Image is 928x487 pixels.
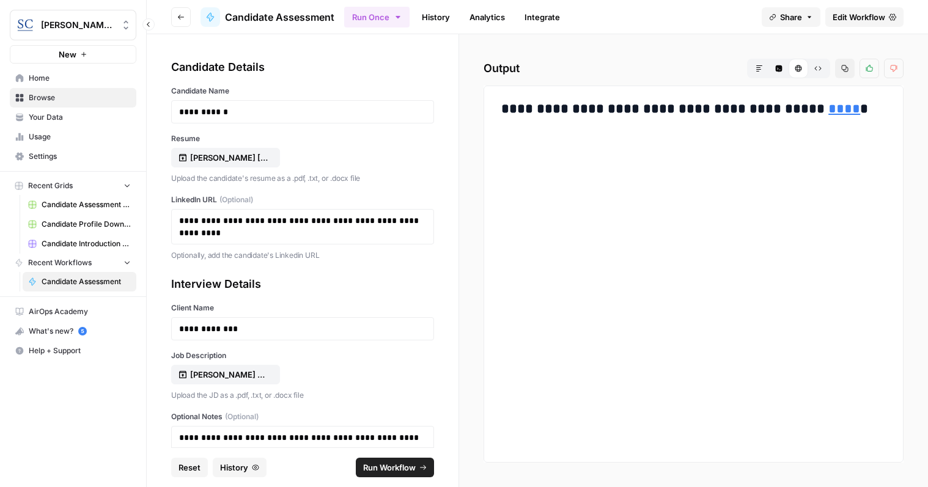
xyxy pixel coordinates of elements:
[10,147,136,166] a: Settings
[42,219,131,230] span: Candidate Profile Download Sheet
[171,276,434,293] div: Interview Details
[484,59,904,78] h2: Output
[29,345,131,356] span: Help + Support
[10,302,136,321] a: AirOps Academy
[517,7,567,27] a: Integrate
[10,10,136,40] button: Workspace: Stanton Chase Nashville
[10,108,136,127] a: Your Data
[10,321,136,341] button: What's new? 5
[344,7,410,27] button: Run Once
[42,238,131,249] span: Candidate Introduction Download Sheet
[41,19,115,31] span: [PERSON_NAME] [GEOGRAPHIC_DATA]
[29,131,131,142] span: Usage
[29,306,131,317] span: AirOps Academy
[171,458,208,477] button: Reset
[29,92,131,103] span: Browse
[23,214,136,234] a: Candidate Profile Download Sheet
[780,11,802,23] span: Share
[42,199,131,210] span: Candidate Assessment Download Sheet
[171,249,434,262] p: Optionally, add the candidate's Linkedin URL
[414,7,457,27] a: History
[213,458,267,477] button: History
[225,411,259,422] span: (Optional)
[171,350,434,361] label: Job Description
[190,152,268,164] p: [PERSON_NAME] [DATE].pdf
[363,461,416,474] span: Run Workflow
[29,151,131,162] span: Settings
[171,302,434,313] label: Client Name
[10,254,136,272] button: Recent Workflows
[171,411,434,422] label: Optional Notes
[10,45,136,64] button: New
[10,322,136,340] div: What's new?
[201,7,334,27] a: Candidate Assessment
[225,10,334,24] span: Candidate Assessment
[42,276,131,287] span: Candidate Assessment
[171,133,434,144] label: Resume
[23,234,136,254] a: Candidate Introduction Download Sheet
[10,177,136,195] button: Recent Grids
[23,195,136,214] a: Candidate Assessment Download Sheet
[220,461,248,474] span: History
[171,172,434,185] p: Upload the candidate's resume as a .pdf, .txt, or .docx file
[10,68,136,88] a: Home
[29,73,131,84] span: Home
[825,7,904,27] a: Edit Workflow
[171,389,434,401] p: Upload the JD as a .pdf, .txt, or .docx file
[28,180,73,191] span: Recent Grids
[29,112,131,123] span: Your Data
[10,341,136,361] button: Help + Support
[28,257,92,268] span: Recent Workflows
[179,461,201,474] span: Reset
[762,7,820,27] button: Share
[171,86,434,97] label: Candidate Name
[78,327,87,335] a: 5
[219,194,253,205] span: (Optional)
[171,148,280,167] button: [PERSON_NAME] [DATE].pdf
[10,127,136,147] a: Usage
[462,7,512,27] a: Analytics
[171,194,434,205] label: LinkedIn URL
[14,14,36,36] img: Stanton Chase Nashville Logo
[81,328,84,334] text: 5
[190,368,268,381] p: [PERSON_NAME] VP Operations - Recruitment Profile.pdf
[171,59,434,76] div: Candidate Details
[59,48,76,60] span: New
[356,458,434,477] button: Run Workflow
[23,272,136,291] a: Candidate Assessment
[10,88,136,108] a: Browse
[171,365,280,384] button: [PERSON_NAME] VP Operations - Recruitment Profile.pdf
[833,11,885,23] span: Edit Workflow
